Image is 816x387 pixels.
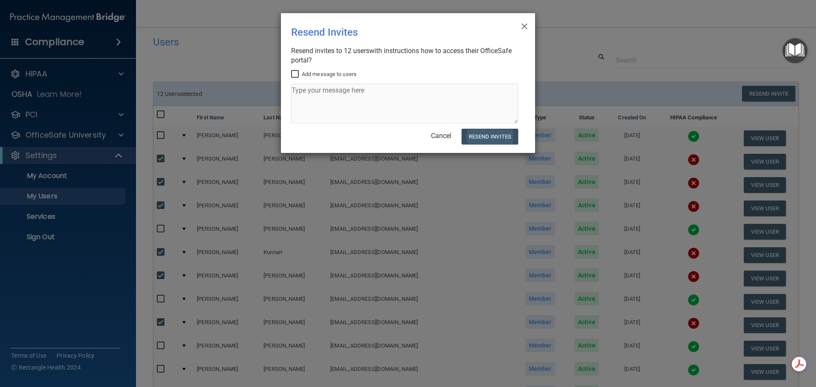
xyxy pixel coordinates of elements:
input: Add message to users [291,71,301,78]
div: Resend invites to 12 user with instructions how to access their OfficeSafe portal? [291,46,518,65]
label: Add message to users [291,69,357,79]
span: × [521,17,528,34]
span: s [366,47,369,55]
a: Cancel [431,132,451,140]
button: Open Resource Center [782,38,807,63]
div: Resend Invites [291,20,490,45]
button: Resend Invites [462,129,518,144]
